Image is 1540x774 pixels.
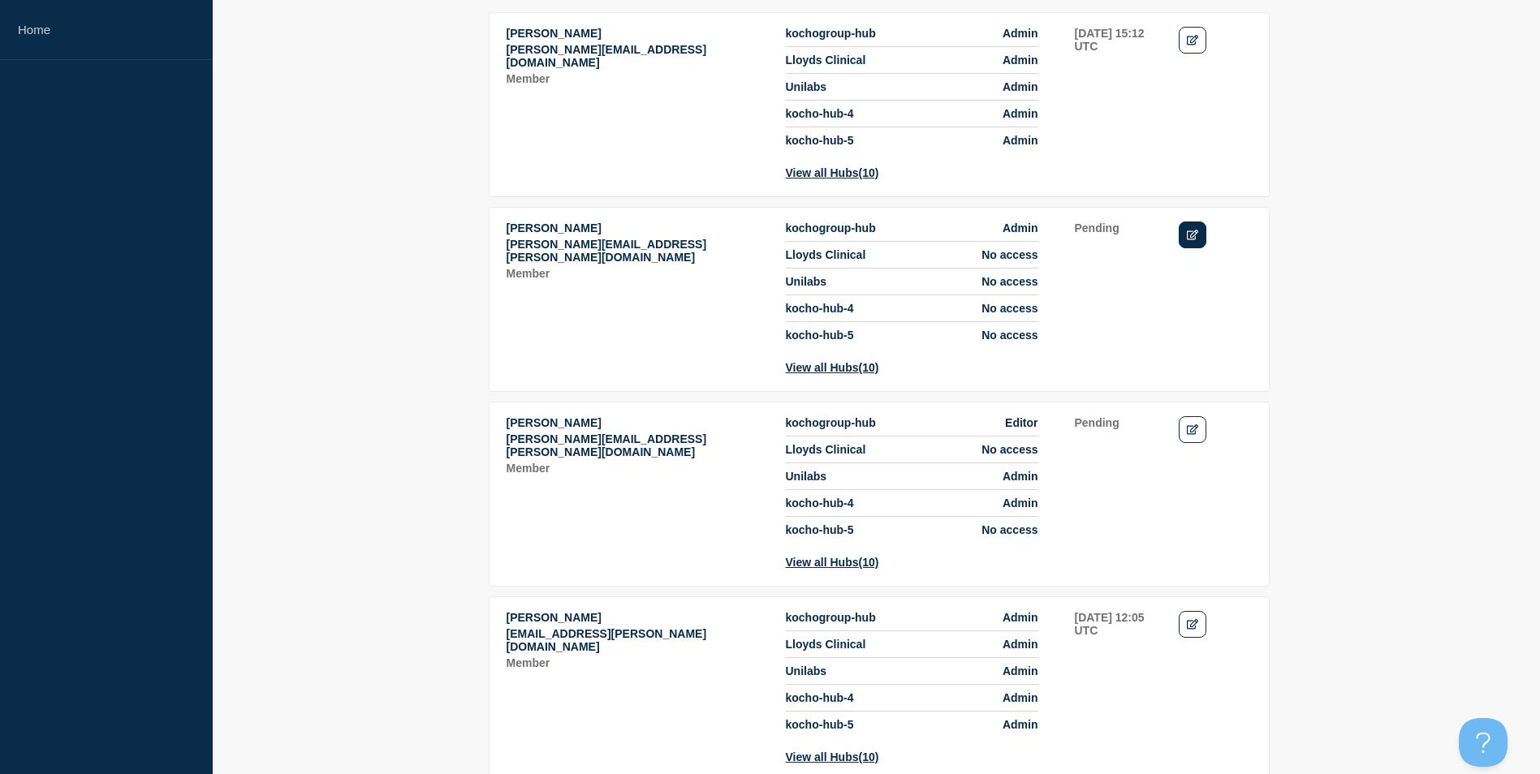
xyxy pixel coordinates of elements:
li: Access to Hub kochogroup-hub with role Admin [786,27,1038,47]
span: kochogroup-hub [786,416,876,429]
li: Access to Hub Lloyds Clinical with role Admin [786,631,1038,658]
li: Access to Hub Lloyds Clinical with role Admin [786,47,1038,74]
span: Lloyds Clinical [786,443,866,456]
td: Last sign-in: 2025-09-15 15:12 UTC [1074,26,1162,180]
span: (10) [859,556,879,569]
li: Access to Hub kocho-hub-4 with role Admin [786,685,1038,712]
span: kocho-hub-4 [786,691,854,704]
span: Lloyds Clinical [786,54,866,67]
span: Unilabs [786,470,827,483]
p: Name: Matt Chandler [507,416,768,429]
span: Admin [1003,611,1038,624]
span: (10) [859,361,879,374]
p: Role: Member [507,72,768,85]
p: Name: Ismaeel Kasper [507,611,768,624]
span: Lloyds Clinical [786,248,866,261]
td: Last sign-in: 2025-09-16 12:05 UTC [1074,610,1162,764]
a: Edit [1179,416,1207,443]
p: Name: Jacobus Loubser [507,27,768,40]
span: No access [981,248,1037,261]
span: kocho-hub-5 [786,134,854,147]
p: Email: jacobus.loubser@kocho.co.uk [507,43,768,69]
span: Admin [1003,691,1038,704]
p: Role: Member [507,462,768,475]
span: [PERSON_NAME] [507,27,602,40]
a: Edit [1179,27,1207,54]
iframe: Help Scout Beacon - Open [1459,718,1508,767]
span: kocho-hub-4 [786,107,854,120]
span: Admin [1003,638,1038,651]
span: Unilabs [786,275,827,288]
span: No access [981,523,1037,536]
li: Access to Hub Unilabs with role No access [786,269,1038,295]
li: Access to Hub Lloyds Clinical with role No access [786,242,1038,269]
span: [PERSON_NAME] [507,416,602,429]
p: Email: matt.chandler@kocho.co.uk [507,432,768,458]
span: Unilabs [786,664,827,677]
li: Access to Hub Lloyds Clinical with role No access [786,436,1038,463]
p: Role: Member [507,267,768,280]
li: Access to Hub Unilabs with role Admin [786,74,1038,101]
span: Admin [1003,664,1038,677]
span: Admin [1003,221,1038,234]
td: Last sign-in: Pending [1074,415,1162,570]
button: View all Hubs(10) [786,361,879,374]
span: kocho-hub-5 [786,523,854,536]
td: Actions: Edit [1178,26,1253,180]
li: Access to Hub kochogroup-hub with role Admin [786,221,1038,242]
button: View all Hubs(10) [786,166,879,179]
td: Actions: Edit [1178,415,1253,570]
li: Access to Hub kocho-hub-5 with role Admin [786,127,1038,147]
td: Actions: Edit [1178,221,1253,375]
p: Name: Gwyn Jenkins [507,221,768,234]
td: Actions: Edit [1178,610,1253,764]
span: [PERSON_NAME] [507,611,602,624]
li: Access to Hub kocho-hub-5 with role No access [786,322,1038,342]
span: No access [981,443,1037,456]
span: Editor [1005,416,1037,429]
span: Admin [1003,80,1038,93]
span: Admin [1003,718,1038,731]
span: (10) [859,750,879,763]
li: Access to Hub kochogroup-hub with role Editor [786,416,1038,436]
span: (10) [859,166,879,179]
p: Role: Member [507,656,768,669]
span: kocho-hub-5 [786,329,854,342]
span: Admin [1003,27,1038,40]
span: Admin [1003,54,1038,67]
span: Admin [1003,107,1038,120]
li: Access to Hub kocho-hub-4 with role Admin [786,490,1038,517]
span: Admin [1003,470,1038,483]
span: kocho-hub-5 [786,718,854,731]
span: kochogroup-hub [786,221,876,234]
span: kochogroup-hub [786,27,876,40]
span: Unilabs [786,80,827,93]
button: View all Hubs(10) [786,750,879,763]
span: Admin [1003,497,1038,510]
td: Last sign-in: Pending [1074,221,1162,375]
span: Lloyds Clinical [786,638,866,651]
li: Access to Hub kocho-hub-5 with role No access [786,517,1038,536]
span: kochogroup-hub [786,611,876,624]
a: Edit [1179,221,1207,248]
button: View all Hubs(10) [786,556,879,569]
li: Access to Hub kocho-hub-4 with role Admin [786,101,1038,127]
span: No access [981,275,1037,288]
span: kocho-hub-4 [786,497,854,510]
li: Access to Hub kochogroup-hub with role Admin [786,611,1038,631]
span: [PERSON_NAME] [507,221,602,234]
span: kocho-hub-4 [786,302,854,315]
li: Access to Hub Unilabs with role Admin [786,463,1038,490]
p: Email: gwyn.jenkins@kocho.co.uk [507,238,768,264]
span: Admin [1003,134,1038,147]
span: No access [981,329,1037,342]
a: Edit [1179,611,1207,638]
li: Access to Hub kocho-hub-4 with role No access [786,295,1038,322]
li: Access to Hub kocho-hub-5 with role Admin [786,712,1038,731]
p: Email: ismaeel.kasper@kocho.co.uk [507,627,768,653]
li: Access to Hub Unilabs with role Admin [786,658,1038,685]
span: No access [981,302,1037,315]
